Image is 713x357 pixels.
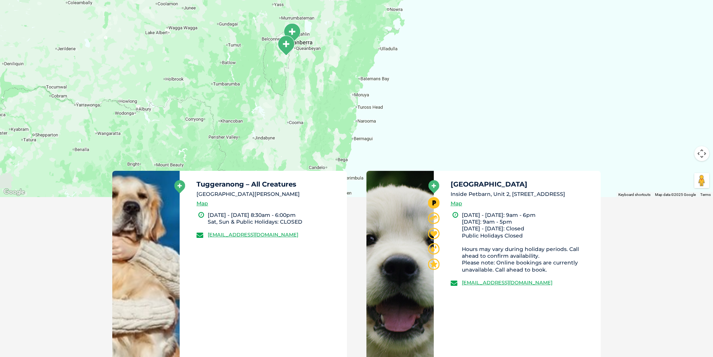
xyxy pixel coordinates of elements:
[2,187,27,197] a: Open this area in Google Maps (opens a new window)
[694,173,709,188] button: Drag Pegman onto the map to open Street View
[451,190,594,198] li: Inside Petbarn, Unit 2, [STREET_ADDRESS]
[196,181,340,188] h5: Tuggeranong – All Creatures
[208,232,298,238] a: [EMAIL_ADDRESS][DOMAIN_NAME]
[451,199,462,208] a: Map
[208,212,340,225] li: [DATE] - [DATE] 8:30am - 6:00pm Sat, Sun & Public Holidays: CLOSED
[655,193,696,197] span: Map data ©2025 Google
[196,190,340,198] li: [GEOGRAPHIC_DATA][PERSON_NAME]
[283,23,301,43] div: Majura Park
[2,187,27,197] img: Google
[462,279,552,285] a: [EMAIL_ADDRESS][DOMAIN_NAME]
[698,34,706,42] button: Search
[694,146,709,161] button: Map camera controls
[277,35,295,56] div: Tuggeranong – All Creatures
[618,192,650,197] button: Keyboard shortcuts
[451,181,594,188] h5: [GEOGRAPHIC_DATA]
[700,193,711,197] a: Terms
[462,212,594,273] li: [DATE] - [DATE]: 9am - 6pm [DATE]: 9am - 5pm [DATE] - [DATE]: Closed Public Holidays Closed Hours...
[196,199,208,208] a: Map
